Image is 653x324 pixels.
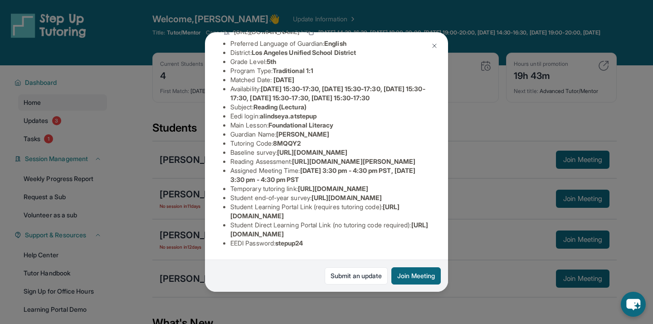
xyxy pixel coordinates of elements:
span: [URL][DOMAIN_NAME] [277,148,347,156]
span: [PERSON_NAME] [276,130,329,138]
li: Temporary tutoring link : [230,184,430,193]
li: Eedi login : [230,112,430,121]
li: Subject : [230,103,430,112]
span: [URL][DOMAIN_NAME] [312,194,382,201]
a: Submit an update [325,267,388,285]
li: Guardian Name : [230,130,430,139]
span: [DATE] 15:30-17:30, [DATE] 15:30-17:30, [DATE] 15:30-17:30, [DATE] 15:30-17:30, [DATE] 15:30-17:30 [230,85,425,102]
span: alindseya.atstepup [260,112,317,120]
span: Foundational Literacy [268,121,333,129]
li: Tutoring Code : [230,139,430,148]
span: Reading (Lectura) [253,103,307,111]
span: 8MQQY2 [273,139,301,147]
li: Availability: [230,84,430,103]
li: Grade Level: [230,57,430,66]
span: Los Angeles Unified School District [252,49,356,56]
li: Preferred Language of Guardian: [230,39,430,48]
button: chat-button [621,292,646,317]
li: Matched Date: [230,75,430,84]
span: 5th [267,58,276,65]
li: Baseline survey : [230,148,430,157]
span: English [324,39,346,47]
li: Student Direct Learning Portal Link (no tutoring code required) : [230,221,430,239]
button: Join Meeting [391,267,441,285]
span: stepup24 [275,239,303,247]
img: Close Icon [431,42,438,49]
span: [DATE] [273,76,294,83]
li: Reading Assessment : [230,157,430,166]
li: Assigned Meeting Time : [230,166,430,184]
li: Program Type: [230,66,430,75]
span: [URL][DOMAIN_NAME][PERSON_NAME] [292,157,415,165]
span: [URL][DOMAIN_NAME] [298,185,368,192]
li: Main Lesson : [230,121,430,130]
li: District: [230,48,430,57]
span: Traditional 1:1 [273,67,313,74]
li: Student end-of-year survey : [230,193,430,202]
span: [DATE] 3:30 pm - 4:30 pm PST, [DATE] 3:30 pm - 4:30 pm PST [230,167,415,183]
li: EEDI Password : [230,239,430,248]
li: Student Learning Portal Link (requires tutoring code) : [230,202,430,221]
